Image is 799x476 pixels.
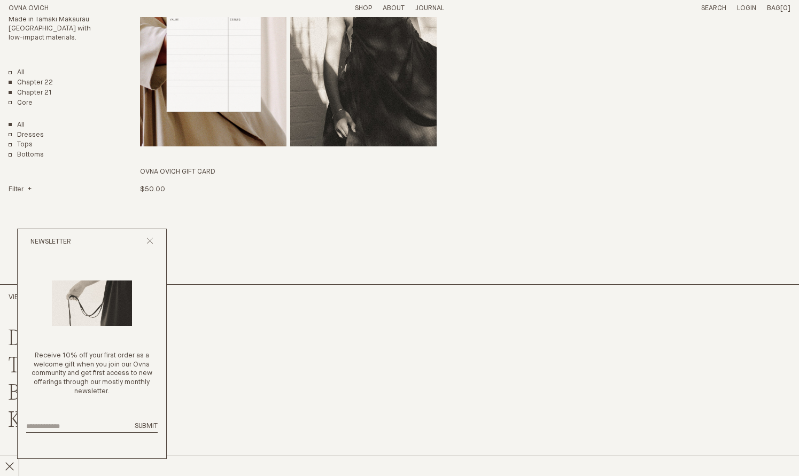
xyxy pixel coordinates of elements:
[26,352,158,396] p: Receive 10% off your first order as a welcome gift when you join our Ovna community and get first...
[9,79,53,88] a: Chapter 22
[140,168,436,177] h3: OVNA OVICH GIFT CARD
[701,5,726,12] a: Search
[737,5,756,12] a: Login
[415,5,444,12] a: Journal
[9,141,33,150] a: Tops
[135,423,158,430] span: Submit
[9,68,25,77] a: All
[780,5,790,12] span: [0]
[767,5,780,12] span: Bag
[9,185,32,194] summary: Filter
[9,328,83,351] a: DRESSES
[9,89,52,98] a: Chapter 21
[9,293,132,302] h2: View Next
[383,4,405,13] summary: About
[9,5,49,12] a: Home
[9,15,99,43] p: Made in Tāmaki Makaurau [GEOGRAPHIC_DATA] with low-impact materials.
[30,238,71,247] h2: Newsletter
[9,130,44,139] a: Dresses
[9,410,107,433] a: KNITWEAR
[146,237,153,247] button: Close popup
[355,5,372,12] a: Shop
[140,186,165,193] span: $50.00
[9,151,44,160] a: Bottoms
[135,422,158,431] button: Submit
[9,383,92,405] a: BOTTOMS
[9,98,33,107] a: Core
[9,120,25,129] a: Show All
[9,355,51,378] a: TOPS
